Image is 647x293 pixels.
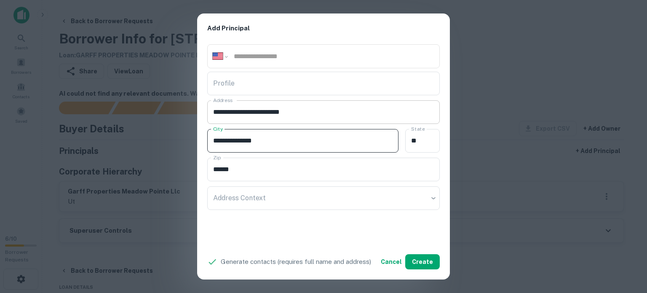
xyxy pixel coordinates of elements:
[605,226,647,266] iframe: Chat Widget
[213,97,233,104] label: Address
[221,257,371,267] p: Generate contacts (requires full name and address)
[197,13,450,43] h2: Add Principal
[411,125,425,132] label: State
[213,125,223,132] label: City
[405,254,440,269] button: Create
[207,186,440,210] div: ​
[213,154,221,161] label: Zip
[377,254,405,269] button: Cancel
